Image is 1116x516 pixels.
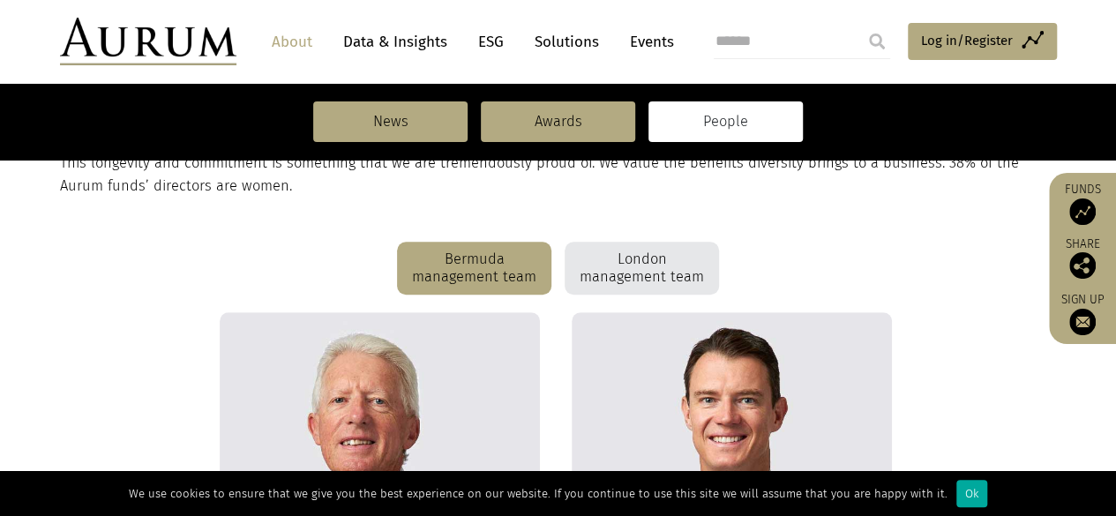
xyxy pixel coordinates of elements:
[1058,238,1107,279] div: Share
[1069,309,1096,335] img: Sign up to our newsletter
[956,480,987,507] div: Ok
[263,26,321,58] a: About
[397,242,551,295] div: Bermuda management team
[921,30,1013,51] span: Log in/Register
[481,101,635,142] a: Awards
[1069,198,1096,225] img: Access Funds
[859,24,895,59] input: Submit
[648,101,803,142] a: People
[1069,252,1096,279] img: Share this post
[621,26,674,58] a: Events
[60,18,236,65] img: Aurum
[1058,292,1107,335] a: Sign up
[565,242,719,295] div: London management team
[334,26,456,58] a: Data & Insights
[313,101,468,142] a: News
[60,152,1052,198] p: This longevity and commitment is something that we are tremendously proud of. We value the benefi...
[1058,182,1107,225] a: Funds
[526,26,608,58] a: Solutions
[908,23,1057,60] a: Log in/Register
[469,26,513,58] a: ESG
